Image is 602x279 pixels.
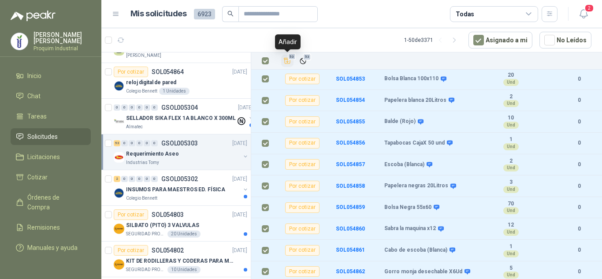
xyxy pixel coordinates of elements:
p: reloj digital de pared [126,78,176,87]
b: 0 [567,268,591,276]
b: 0 [567,203,591,212]
b: 5 [480,265,541,272]
p: SELLADOR SIKA FLEX 1A BLANCO X 300ML [126,114,236,123]
b: Escoba (Blanca) [384,161,424,168]
span: Inicio [27,71,41,81]
b: 2 [480,93,541,100]
b: 0 [567,160,591,169]
div: Und [503,143,519,150]
p: Requerimiento Aseo [126,150,179,158]
a: SOL054860 [336,226,365,232]
div: 0 [129,140,135,146]
a: Por cotizarSOL054802[DATE] Company LogoKIT DE RODILLERAS Y CODERAS PARA MOTORIZADOSEGURIDAD PROVI... [101,242,251,277]
button: Asignado a mi [468,32,532,48]
div: 1 Unidades [159,88,190,95]
span: Cotizar [27,172,48,182]
div: 53 [114,140,120,146]
div: Por cotizar [114,209,148,220]
b: 1 [480,243,541,250]
div: Por cotizar [114,67,148,77]
div: 0 [151,140,158,146]
div: Por cotizar [285,181,320,191]
a: Licitaciones [11,149,91,165]
b: 0 [567,118,591,126]
a: 53 0 0 0 0 0 GSOL005303[DATE] Company LogoRequerimiento AseoIndustrias Tomy [114,138,249,166]
button: Ignorar [297,55,309,67]
div: 0 [121,140,128,146]
a: Órdenes de Compra [11,189,91,216]
p: SEGURIDAD PROVISER LTDA [126,266,166,273]
b: SOL054861 [336,247,365,253]
p: SOL054803 [152,212,184,218]
a: Tareas [11,108,91,125]
div: Por cotizar [114,245,148,256]
p: SEGURIDAD PROVISER LTDA [126,231,166,238]
p: Colegio Bennett [126,195,157,202]
div: Por cotizar [285,202,320,213]
div: Por cotizar [285,159,320,170]
span: Chat [27,91,41,101]
p: [DATE] [232,175,247,183]
b: SOL054853 [336,76,365,82]
div: Und [503,229,519,236]
p: [DATE] [232,68,247,76]
div: Und [503,250,519,257]
a: SOL054857 [336,161,365,167]
p: Almatec [126,123,143,130]
b: 0 [567,246,591,254]
div: Und [503,164,519,171]
div: 0 [144,104,150,111]
span: 2 [584,4,594,12]
b: 20 [480,72,541,79]
a: Chat [11,88,91,104]
span: search [227,11,234,17]
a: Solicitudes [11,128,91,145]
div: 0 [144,176,150,182]
div: Todas [456,9,474,19]
div: Und [503,272,519,279]
b: SOL054856 [336,140,365,146]
p: [DATE] [232,211,247,219]
div: Und [503,79,519,86]
b: Bolsa Blanca 100x110 [384,75,438,82]
span: 6923 [194,9,215,19]
a: Inicio [11,67,91,84]
a: Por cotizarSOL054803[DATE] Company LogoSILBATO (PITO) 3 VALVULASSEGURIDAD PROVISER LTDA20 Unidades [101,206,251,242]
p: SILBATO (PITO) 3 VALVULAS [126,221,199,230]
img: Company Logo [114,152,124,163]
p: GSOL005303 [161,140,198,146]
div: 0 [136,104,143,111]
div: 0 [136,140,143,146]
div: 0 [129,104,135,111]
p: SOL054802 [152,247,184,253]
a: Remisiones [11,219,91,236]
span: Solicitudes [27,132,58,141]
p: GSOL005304 [161,104,198,111]
b: 0 [567,75,591,83]
p: [DATE] [232,139,247,148]
div: 1 - 50 de 3371 [404,33,461,47]
b: 0 [567,139,591,147]
img: Logo peakr [11,11,56,21]
div: Por cotizar [285,266,320,277]
p: SOL054864 [152,69,184,75]
p: [PERSON_NAME] [126,52,161,59]
div: 0 [136,176,143,182]
div: Por cotizar [285,116,320,127]
a: Manuales y ayuda [11,239,91,256]
a: SOL054855 [336,119,365,125]
b: 0 [567,225,591,233]
img: Company Logo [114,223,124,234]
b: Cabo de escoba (Blanca) [384,247,447,254]
a: SOL054854 [336,97,365,103]
a: 0 0 0 0 0 0 GSOL005304[DATE] Company LogoSELLADOR SIKA FLEX 1A BLANCO X 300MLAlmatec [114,102,255,130]
b: 0 [567,182,591,190]
p: Proquim Industrial [33,46,91,51]
button: No Leídos [539,32,591,48]
div: Por cotizar [285,245,320,256]
div: Und [503,207,519,214]
p: KIT DE RODILLERAS Y CODERAS PARA MOTORIZADO [126,257,236,265]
